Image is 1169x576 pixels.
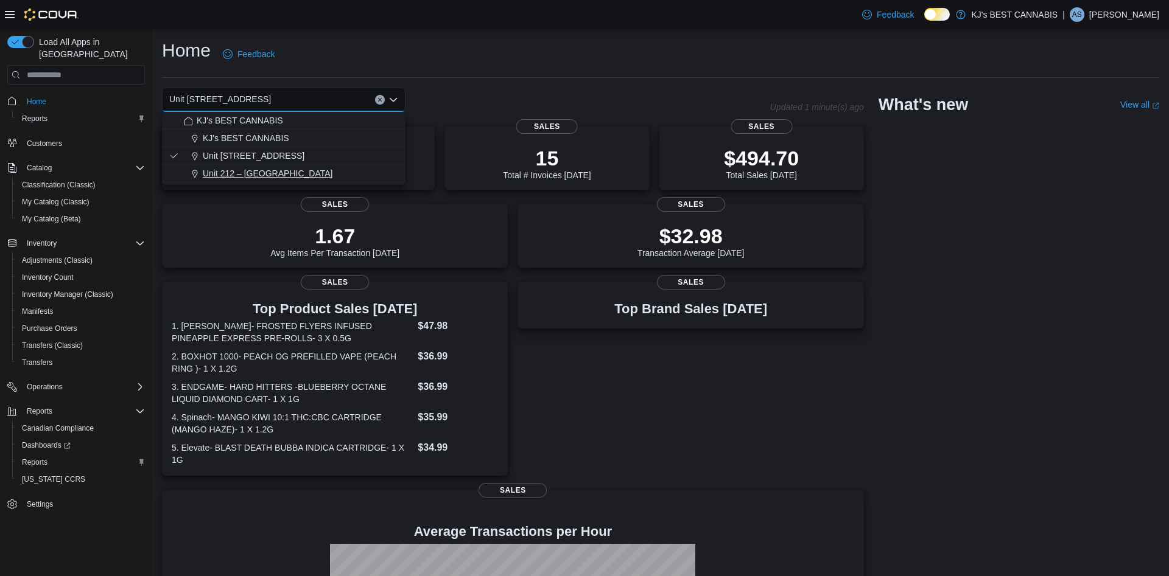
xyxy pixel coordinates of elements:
[877,9,914,21] span: Feedback
[27,139,62,148] span: Customers
[22,440,71,450] span: Dashboards
[17,304,145,319] span: Manifests
[162,147,405,165] button: Unit [STREET_ADDRESS]
[162,38,211,63] h1: Home
[479,483,547,498] span: Sales
[162,130,405,147] button: KJ's BEST CANNABIS
[12,320,150,337] button: Purchase Orders
[17,304,58,319] a: Manifests
[22,341,83,350] span: Transfers (Classic)
[22,497,58,512] a: Settings
[22,423,94,433] span: Canadian Compliance
[17,455,52,470] a: Reports
[22,457,47,467] span: Reports
[7,87,145,544] nav: Complex example
[1070,7,1084,22] div: ANAND SAINI
[17,455,145,470] span: Reports
[2,235,150,252] button: Inventory
[17,355,57,370] a: Transfers
[17,472,145,487] span: Washington CCRS
[770,102,864,112] p: Updated 1 minute(s) ago
[162,112,405,182] div: Choose from the following options
[388,95,398,105] button: Close list of options
[2,495,150,513] button: Settings
[637,224,745,248] p: $32.98
[17,438,75,453] a: Dashboards
[17,111,145,126] span: Reports
[301,275,369,290] span: Sales
[22,272,74,282] span: Inventory Count
[27,238,57,248] span: Inventory
[1072,7,1082,22] span: AS
[17,321,82,336] a: Purchase Orders
[503,146,591,180] div: Total # Invoices [DATE]
[22,255,93,265] span: Adjustments (Classic)
[657,197,725,212] span: Sales
[17,287,118,302] a: Inventory Manager (Classic)
[17,111,52,126] a: Reports
[12,193,150,210] button: My Catalog (Classic)
[22,290,113,299] span: Inventory Manager (Classic)
[17,472,90,487] a: [US_STATE] CCRS
[22,380,145,394] span: Operations
[12,286,150,303] button: Inventory Manager (Classic)
[12,354,150,371] button: Transfers
[1152,102,1159,109] svg: External link
[22,136,145,151] span: Customers
[17,287,145,302] span: Inventory Manager (Classic)
[724,146,799,180] div: Total Sales [DATE]
[2,403,150,420] button: Reports
[172,411,413,435] dt: 4. Spinach- MANGO KIWI 10:1 THC:CBC CARTRIDGE (MANGO HAZE)- 1 X 1.2G
[375,95,385,105] button: Clear input
[172,381,413,405] dt: 3. ENDGAME- HARD HITTERS -BLUEBERRY OCTANE LIQUID DIAMOND CART- 1 X 1G
[203,150,304,162] span: Unit [STREET_ADDRESS]
[22,358,52,367] span: Transfers
[22,404,57,418] button: Reports
[218,42,279,66] a: Feedback
[197,114,283,127] span: KJ's BEST CANNABIS
[2,92,150,109] button: Home
[27,163,52,173] span: Catalog
[924,8,950,21] input: Dark Mode
[12,471,150,488] button: [US_STATE] CCRS
[22,214,81,224] span: My Catalog (Beta)
[418,349,498,364] dd: $36.99
[12,110,150,127] button: Reports
[22,180,96,190] span: Classification (Classic)
[17,178,100,192] a: Classification (Classic)
[17,355,145,370] span: Transfers
[172,320,413,344] dt: 1. [PERSON_NAME]- FROSTED FLYERS INFUSED PINEAPPLE EXPRESS PRE-ROLLS- 3 X 0.5G
[2,378,150,395] button: Operations
[27,499,53,509] span: Settings
[17,212,86,226] a: My Catalog (Beta)
[657,275,725,290] span: Sales
[857,2,919,27] a: Feedback
[418,410,498,425] dd: $35.99
[22,404,145,418] span: Reports
[12,437,150,454] a: Dashboards
[17,195,145,209] span: My Catalog (Classic)
[17,421,145,435] span: Canadian Compliance
[237,48,275,60] span: Feedback
[17,338,88,353] a: Transfers (Classic)
[17,438,145,453] span: Dashboards
[172,302,498,316] h3: Top Product Sales [DATE]
[1062,7,1065,22] p: |
[162,165,405,182] button: Unit 212 – [GEOGRAPHIC_DATA]
[22,380,68,394] button: Operations
[972,7,1058,22] p: KJ's BEST CANNABIS
[22,307,53,316] span: Manifests
[12,454,150,471] button: Reports
[24,9,79,21] img: Cova
[12,176,150,193] button: Classification (Classic)
[22,236,61,251] button: Inventory
[203,167,332,179] span: Unit 212 – [GEOGRAPHIC_DATA]
[27,406,52,416] span: Reports
[17,321,145,336] span: Purchase Orders
[12,210,150,227] button: My Catalog (Beta)
[22,161,57,175] button: Catalog
[34,36,145,60] span: Load All Apps in [GEOGRAPHIC_DATA]
[22,324,77,333] span: Purchase Orders
[17,253,97,268] a: Adjustments (Classic)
